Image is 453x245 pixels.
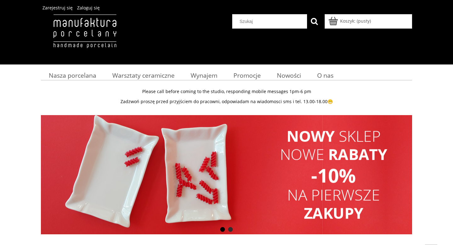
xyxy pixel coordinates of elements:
a: Nowości [269,69,309,81]
span: Promocje [233,71,261,80]
b: (pusty) [357,18,371,24]
input: Szukaj w sklepie [235,14,307,28]
a: Wynajem [183,69,226,81]
span: Warsztaty ceramiczne [112,71,175,80]
p: Please call before coming to the studio, responding mobile messages 1pm-6 pm [41,89,412,94]
a: Zarejestruj się [42,5,73,11]
a: Warsztaty ceramiczne [104,69,183,81]
button: Szukaj [307,14,322,29]
span: Wynajem [191,71,217,80]
span: Nowości [277,71,301,80]
a: Produkty w koszyku 0. Przejdź do koszyka [329,18,371,24]
a: Promocje [226,69,269,81]
span: Koszyk: [340,18,355,24]
img: Manufaktura Porcelany [41,14,129,61]
span: O nas [317,71,333,80]
a: O nas [309,69,342,81]
a: Zaloguj się [77,5,100,11]
p: Zadzwoń proszę przed przyjściem do pracowni, odpowiadam na wiadomosci sms i tel. 13.00-18.00😁 [41,99,412,104]
a: Nasza porcelana [41,69,104,81]
span: Nasza porcelana [49,71,96,80]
